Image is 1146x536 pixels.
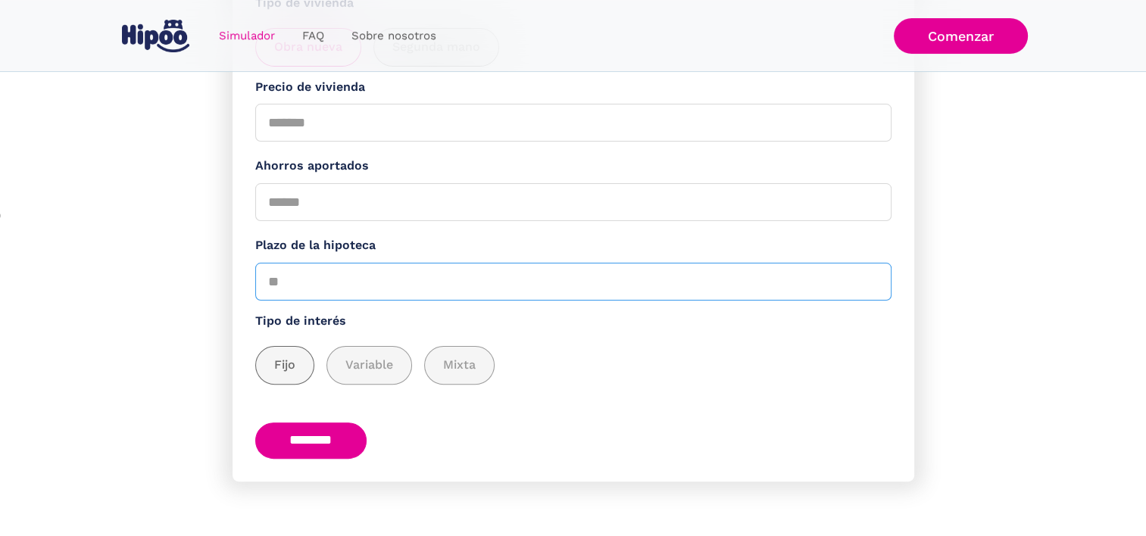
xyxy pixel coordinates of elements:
span: Mixta [443,356,476,375]
a: Comenzar [894,18,1028,54]
a: FAQ [289,21,338,51]
label: Tipo de interés [255,312,892,331]
a: Sobre nosotros [338,21,450,51]
label: Ahorros aportados [255,157,892,176]
span: Fijo [274,356,295,375]
span: Variable [345,356,393,375]
label: Plazo de la hipoteca [255,236,892,255]
a: Simulador [205,21,289,51]
label: Precio de vivienda [255,78,892,97]
a: home [119,14,193,58]
div: add_description_here [255,346,892,385]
